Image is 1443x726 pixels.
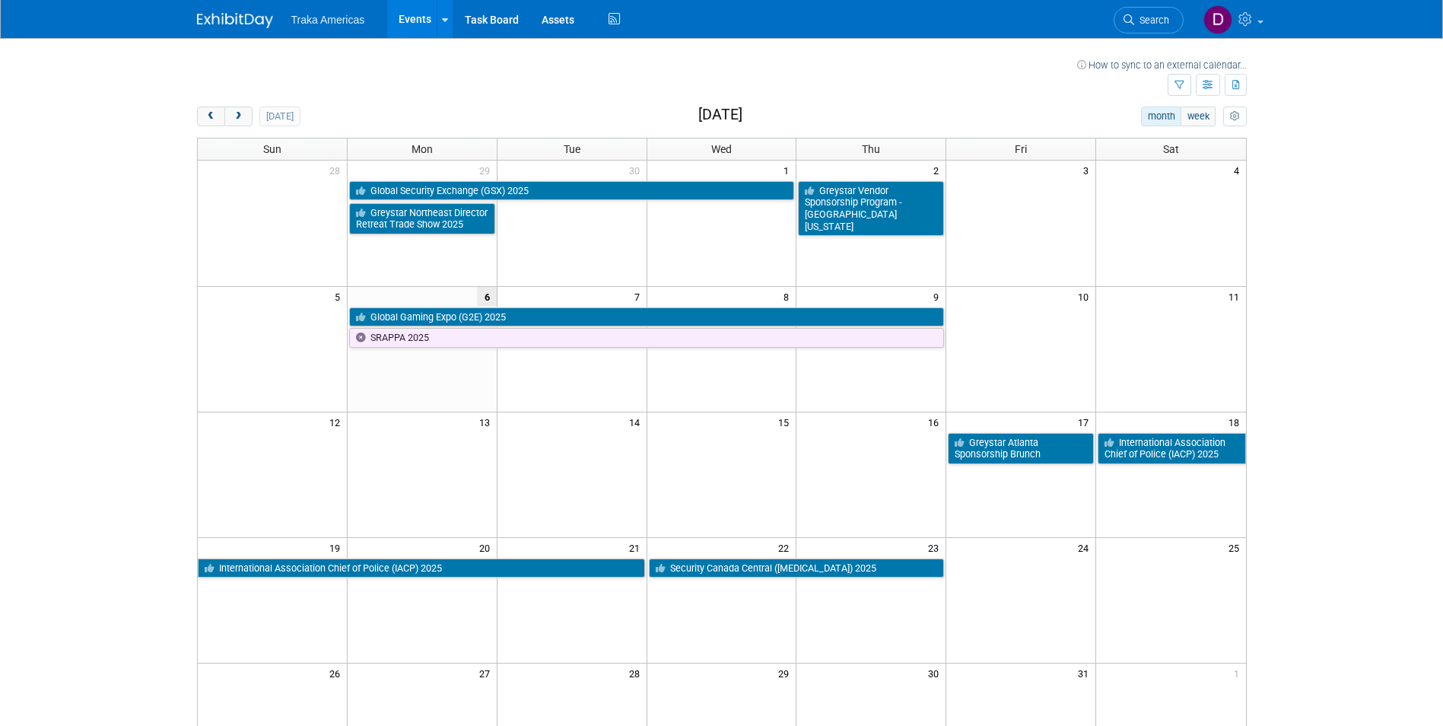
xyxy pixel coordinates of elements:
[478,538,497,557] span: 20
[197,13,273,28] img: ExhibitDay
[1015,143,1027,155] span: Fri
[1223,107,1246,126] button: myCustomButton
[328,538,347,557] span: 19
[1098,433,1245,464] a: International Association Chief of Police (IACP) 2025
[477,287,497,306] span: 6
[224,107,253,126] button: next
[777,412,796,431] span: 15
[328,412,347,431] span: 12
[948,433,1094,464] a: Greystar Atlanta Sponsorship Brunch
[349,181,795,201] a: Global Security Exchange (GSX) 2025
[1076,664,1095,683] span: 31
[349,307,944,327] a: Global Gaming Expo (G2E) 2025
[1181,107,1216,126] button: week
[1134,14,1169,26] span: Search
[633,287,647,306] span: 7
[798,181,944,237] a: Greystar Vendor Sponsorship Program - [GEOGRAPHIC_DATA][US_STATE]
[698,107,742,123] h2: [DATE]
[1227,538,1246,557] span: 25
[927,412,946,431] span: 16
[198,559,645,578] a: International Association Chief of Police (IACP) 2025
[1163,143,1179,155] span: Sat
[1227,412,1246,431] span: 18
[628,412,647,431] span: 14
[349,328,944,348] a: SRAPPA 2025
[478,664,497,683] span: 27
[263,143,281,155] span: Sun
[1230,112,1240,122] i: Personalize Calendar
[777,538,796,557] span: 22
[1076,538,1095,557] span: 24
[333,287,347,306] span: 5
[1082,161,1095,180] span: 3
[1141,107,1181,126] button: month
[932,287,946,306] span: 9
[862,143,880,155] span: Thu
[564,143,580,155] span: Tue
[349,203,495,234] a: Greystar Northeast Director Retreat Trade Show 2025
[777,664,796,683] span: 29
[1227,287,1246,306] span: 11
[628,538,647,557] span: 21
[1232,161,1246,180] span: 4
[711,143,732,155] span: Wed
[478,161,497,180] span: 29
[927,538,946,557] span: 23
[478,412,497,431] span: 13
[628,664,647,683] span: 28
[649,559,945,578] a: Security Canada Central ([MEDICAL_DATA]) 2025
[197,107,225,126] button: prev
[1077,59,1247,71] a: How to sync to an external calendar...
[932,161,946,180] span: 2
[782,287,796,306] span: 8
[1114,7,1184,33] a: Search
[1203,5,1232,34] img: Dorothy Pecoraro
[927,664,946,683] span: 30
[1076,412,1095,431] span: 17
[328,161,347,180] span: 28
[291,14,365,26] span: Traka Americas
[328,664,347,683] span: 26
[1232,664,1246,683] span: 1
[782,161,796,180] span: 1
[412,143,433,155] span: Mon
[259,107,300,126] button: [DATE]
[628,161,647,180] span: 30
[1076,287,1095,306] span: 10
